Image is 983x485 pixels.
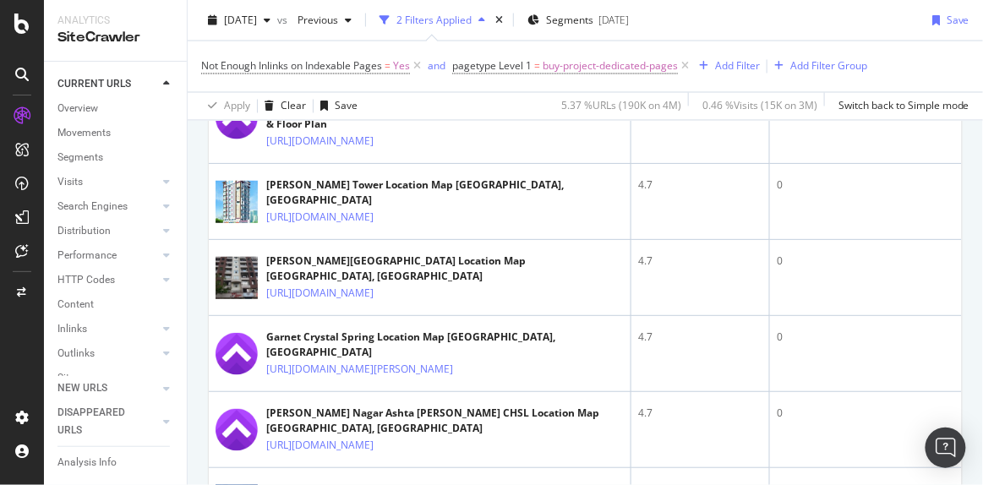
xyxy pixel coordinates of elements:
[57,149,175,166] a: Segments
[266,330,624,360] div: Garnet Crystal Spring Location Map [GEOGRAPHIC_DATA], [GEOGRAPHIC_DATA]
[335,99,358,113] div: Save
[216,170,258,234] img: main image
[396,13,472,27] div: 2 Filters Applied
[57,320,87,338] div: Inlinks
[258,93,306,120] button: Clear
[521,7,636,34] button: Segments[DATE]
[57,404,158,439] a: DISAPPEARED URLS
[57,345,158,362] a: Outlinks
[57,379,107,397] div: NEW URLS
[926,428,966,468] div: Open Intercom Messenger
[57,247,117,264] div: Performance
[266,361,453,378] a: [URL][DOMAIN_NAME][PERSON_NAME]
[216,249,258,306] img: main image
[266,133,374,150] a: [URL][DOMAIN_NAME]
[57,124,175,142] a: Movements
[216,333,258,375] img: main image
[57,173,83,191] div: Visits
[57,296,175,313] a: Content
[201,59,382,74] span: Not Enough Inlinks on Indexable Pages
[266,406,624,436] div: [PERSON_NAME] Nagar Ashta [PERSON_NAME] CHSL Location Map [GEOGRAPHIC_DATA], [GEOGRAPHIC_DATA]
[393,55,410,79] span: Yes
[57,198,158,215] a: Search Engines
[638,406,762,421] div: 4.7
[57,75,131,93] div: CURRENT URLS
[777,406,955,421] div: 0
[57,454,117,471] div: Analysis Info
[57,320,158,338] a: Inlinks
[57,198,128,215] div: Search Engines
[452,59,532,74] span: pagetype Level 1
[57,454,175,471] a: Analysis Info
[534,59,540,74] span: =
[57,75,158,93] a: CURRENT URLS
[57,14,173,28] div: Analytics
[57,149,103,166] div: Segments
[57,404,143,439] div: DISAPPEARED URLS
[546,13,593,27] span: Segments
[57,124,111,142] div: Movements
[777,177,955,193] div: 0
[201,7,277,34] button: [DATE]
[281,99,306,113] div: Clear
[428,58,445,74] button: and
[715,59,760,74] div: Add Filter
[57,345,95,362] div: Outlinks
[57,271,158,289] a: HTTP Codes
[638,253,762,269] div: 4.7
[57,173,158,191] a: Visits
[777,253,955,269] div: 0
[57,28,173,47] div: SiteCrawler
[777,330,955,345] div: 0
[57,369,101,387] div: Sitemaps
[57,379,158,397] a: NEW URLS
[57,369,158,387] a: Sitemaps
[926,7,969,34] button: Save
[702,99,817,113] div: 0.46 % Visits ( 15K on 3M )
[428,59,445,74] div: and
[266,437,374,454] a: [URL][DOMAIN_NAME]
[314,93,358,120] button: Save
[57,247,158,264] a: Performance
[57,222,158,240] a: Distribution
[838,99,969,113] div: Switch back to Simple mode
[266,285,374,302] a: [URL][DOMAIN_NAME]
[598,13,629,27] div: [DATE]
[373,7,492,34] button: 2 Filters Applied
[224,13,257,27] span: 2025 Aug. 14th
[767,57,867,77] button: Add Filter Group
[790,59,867,74] div: Add Filter Group
[291,7,358,34] button: Previous
[947,13,969,27] div: Save
[224,99,250,113] div: Apply
[277,13,291,27] span: vs
[216,409,258,451] img: main image
[266,177,624,208] div: [PERSON_NAME] Tower Location Map [GEOGRAPHIC_DATA], [GEOGRAPHIC_DATA]
[492,12,506,29] div: times
[832,93,969,120] button: Switch back to Simple mode
[266,209,374,226] a: [URL][DOMAIN_NAME]
[57,100,98,117] div: Overview
[692,57,760,77] button: Add Filter
[385,59,390,74] span: =
[561,99,681,113] div: 5.37 % URLs ( 190K on 4M )
[57,222,111,240] div: Distribution
[638,330,762,345] div: 4.7
[57,296,94,313] div: Content
[291,13,338,27] span: Previous
[57,100,175,117] a: Overview
[266,253,624,284] div: [PERSON_NAME][GEOGRAPHIC_DATA] Location Map [GEOGRAPHIC_DATA], [GEOGRAPHIC_DATA]
[638,177,762,193] div: 4.7
[543,55,678,79] span: buy-project-dedicated-pages
[201,93,250,120] button: Apply
[57,271,115,289] div: HTTP Codes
